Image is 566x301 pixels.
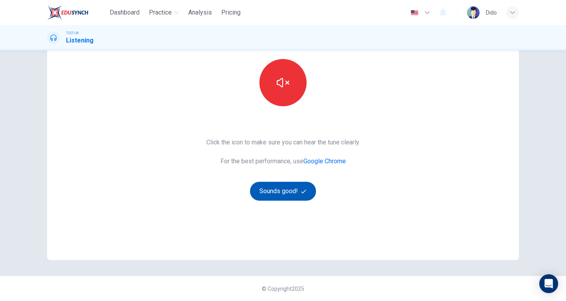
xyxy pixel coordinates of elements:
[467,6,480,19] img: Profile picture
[262,286,304,292] span: © Copyright 2025
[410,10,419,16] img: en
[185,6,215,20] button: Analysis
[250,182,316,201] button: Sounds good!
[66,36,94,45] h1: Listening
[107,6,143,20] button: Dashboard
[218,6,244,20] button: Pricing
[221,8,241,17] span: Pricing
[206,138,360,147] span: Click the icon to make sure you can hear the tune clearly.
[110,8,140,17] span: Dashboard
[206,157,360,166] span: For the best performance, use
[47,5,88,20] img: EduSynch logo
[486,8,497,17] div: Dido
[149,8,172,17] span: Practice
[188,8,212,17] span: Analysis
[66,30,79,36] span: TOEFL®
[539,274,558,293] div: Open Intercom Messenger
[146,6,182,20] button: Practice
[303,157,346,165] a: Google Chrome
[47,5,107,20] a: EduSynch logo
